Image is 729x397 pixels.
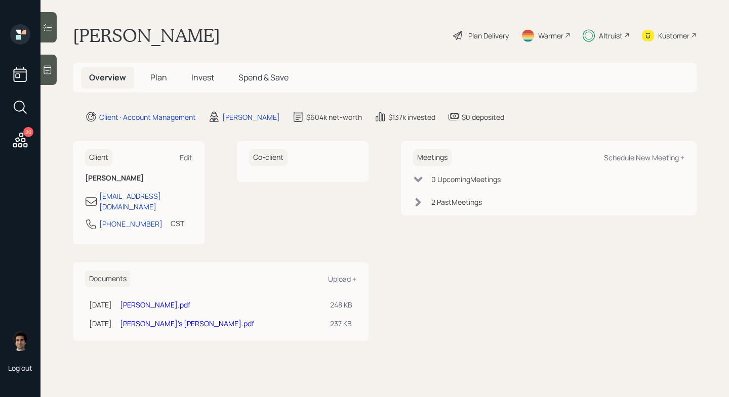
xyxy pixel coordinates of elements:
div: 0 Upcoming Meeting s [431,174,501,185]
div: Edit [180,153,192,162]
h6: Documents [85,271,131,287]
div: Plan Delivery [468,30,509,41]
div: 20 [23,127,33,137]
h6: Co-client [249,149,288,166]
div: $137k invested [388,112,435,122]
div: [EMAIL_ADDRESS][DOMAIN_NAME] [99,191,192,212]
div: [DATE] [89,299,112,310]
div: Log out [8,363,32,373]
h1: [PERSON_NAME] [73,24,220,47]
a: [PERSON_NAME].pdf [120,300,190,310]
div: Altruist [599,30,623,41]
div: [PERSON_NAME] [222,112,280,122]
h6: Client [85,149,112,166]
h6: [PERSON_NAME] [85,174,192,183]
div: 237 KB [330,318,352,329]
div: 248 KB [330,299,352,310]
span: Invest [191,72,214,83]
div: Kustomer [658,30,690,41]
div: Upload + [328,274,356,284]
div: [PHONE_NUMBER] [99,218,163,229]
div: CST [171,218,184,229]
div: Client · Account Management [99,112,196,122]
div: $604k net-worth [306,112,362,122]
div: [DATE] [89,318,112,329]
a: [PERSON_NAME]'s [PERSON_NAME].pdf [120,319,254,328]
div: $0 deposited [462,112,504,122]
div: 2 Past Meeting s [431,197,482,207]
div: Warmer [538,30,563,41]
span: Spend & Save [238,72,289,83]
div: Schedule New Meeting + [604,153,684,162]
img: harrison-schaefer-headshot-2.png [10,331,30,351]
span: Plan [150,72,167,83]
span: Overview [89,72,126,83]
h6: Meetings [413,149,452,166]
